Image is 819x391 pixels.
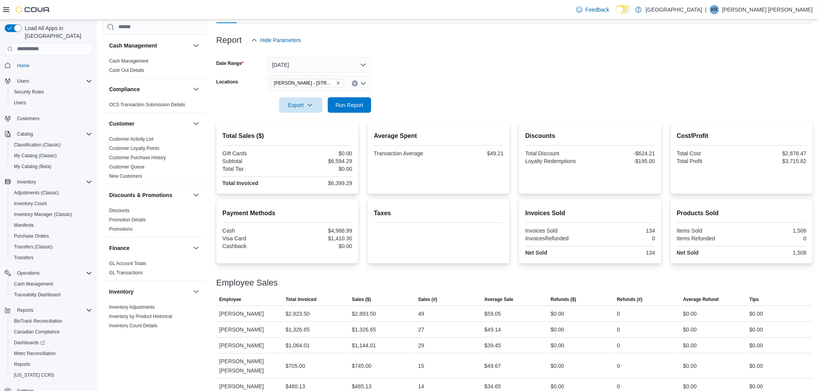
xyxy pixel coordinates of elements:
h3: Report [216,36,242,45]
button: Reports [8,359,95,370]
span: Transfers (Classic) [14,244,53,250]
span: OCS Transaction Submission Details [109,102,185,108]
a: Reports [11,360,33,369]
div: Total Profit [677,158,740,164]
div: $0.00 [551,325,564,334]
span: Metrc Reconciliation [11,349,92,358]
span: Traceabilty Dashboard [11,290,92,299]
a: GL Transactions [109,270,143,275]
p: [PERSON_NAME] [PERSON_NAME] [722,5,813,14]
h3: Discounts & Promotions [109,191,172,199]
h3: Finance [109,244,130,252]
span: Washington CCRS [11,371,92,380]
span: Export [284,97,318,113]
h3: Compliance [109,85,140,93]
div: $1,326.65 [286,325,310,334]
div: Subtotal [223,158,286,164]
span: Average Refund [683,296,719,303]
span: My Catalog (Classic) [11,151,92,160]
span: Canadian Compliance [14,329,60,335]
div: $0.00 [551,382,564,391]
div: -$195.00 [592,158,655,164]
div: $0.00 [551,361,564,371]
a: Customer Purchase History [109,155,166,160]
div: Cash [223,228,286,234]
div: $39.45 [485,341,501,350]
div: $0.00 [683,361,697,371]
button: Customers [2,113,95,124]
a: Cash Management [11,279,56,289]
a: GL Account Totals [109,261,146,266]
button: Cash Management [8,279,95,289]
div: Loyalty Redemptions [525,158,589,164]
button: Customer [109,120,190,127]
button: Traceabilty Dashboard [8,289,95,300]
button: Transfers (Classic) [8,241,95,252]
button: Inventory Manager (Classic) [8,209,95,220]
div: $0.00 [683,382,697,391]
span: Home [17,63,29,69]
div: klohe roper [710,5,719,14]
div: Total Discount [525,150,589,156]
span: Operations [17,270,40,276]
span: Refunds (#) [617,296,643,303]
div: -$624.21 [592,150,655,156]
a: Users [11,98,29,107]
button: Operations [2,268,95,279]
div: $49.14 [485,325,501,334]
span: Users [17,78,29,84]
span: kr [711,5,718,14]
div: $59.05 [485,309,501,318]
a: Traceabilty Dashboard [11,290,63,299]
div: $1,410.30 [289,235,352,241]
span: Inventory Adjustments [109,304,155,310]
div: 49 [418,309,424,318]
h2: Payment Methods [223,209,352,218]
button: Users [2,76,95,87]
span: Classification (Classic) [14,142,61,148]
a: Promotion Details [109,217,146,223]
span: My Catalog (Beta) [14,163,51,170]
a: Inventory by Product Historical [109,314,172,319]
button: Users [8,97,95,108]
div: 0 [617,382,620,391]
button: My Catalog (Beta) [8,161,95,172]
div: Visa Card [223,235,286,241]
div: $705.00 [286,361,305,371]
div: Cash Management [103,56,207,78]
span: Users [11,98,92,107]
div: 0 [743,235,807,241]
a: My Catalog (Beta) [11,162,55,171]
button: Inventory Count [8,198,95,209]
a: Customers [14,114,43,123]
div: $0.00 [683,325,697,334]
div: 14 [418,382,424,391]
span: Users [14,100,26,106]
div: $49.67 [485,361,501,371]
label: Locations [216,79,238,85]
button: [US_STATE] CCRS [8,370,95,381]
h3: Inventory [109,288,134,296]
span: Inventory [14,177,92,187]
span: Run Report [336,101,363,109]
button: Transfers [8,252,95,263]
div: Items Refunded [677,235,740,241]
button: Cash Management [192,41,201,50]
span: Customer Loyalty Points [109,145,159,151]
a: Promotions [109,226,133,232]
a: BioTrack Reconciliation [11,316,65,326]
div: Total Cost [677,150,740,156]
div: Gift Cards [223,150,286,156]
a: Security Roles [11,87,47,97]
a: Canadian Compliance [11,327,63,337]
span: Customers [14,114,92,123]
span: Purchase Orders [14,233,49,239]
a: Discounts [109,208,130,213]
button: Export [279,97,322,113]
span: Customer Activity List [109,136,154,142]
span: Average Sale [485,296,514,303]
a: Inventory Count [11,199,50,208]
h3: Cash Management [109,42,157,49]
span: Inventory Manager (Classic) [14,211,72,218]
